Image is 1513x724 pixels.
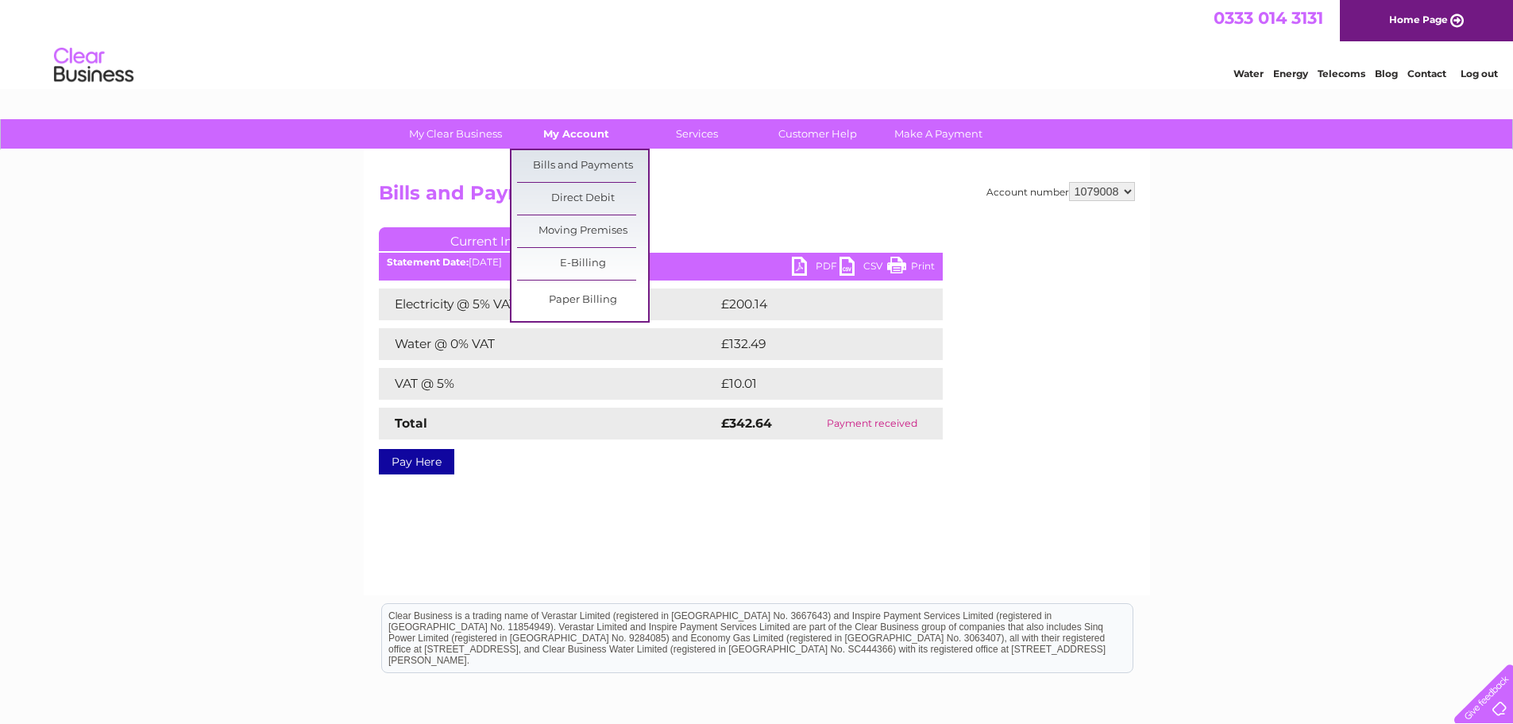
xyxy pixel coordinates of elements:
h2: Bills and Payments [379,182,1135,212]
a: Print [887,257,935,280]
a: Contact [1407,68,1446,79]
a: Current Invoice [379,227,617,251]
div: [DATE] [379,257,943,268]
strong: £342.64 [721,416,772,431]
a: Energy [1273,68,1308,79]
a: CSV [839,257,887,280]
a: E-Billing [517,248,648,280]
img: logo.png [53,41,134,90]
a: Paper Billing [517,285,648,316]
a: PDF [792,257,839,280]
a: Pay Here [379,449,454,474]
td: VAT @ 5% [379,368,717,400]
a: Services [631,119,762,149]
a: Blog [1375,68,1398,79]
td: Electricity @ 5% VAT [379,288,717,320]
a: Direct Debit [517,183,648,215]
a: Customer Help [752,119,883,149]
a: Log out [1461,68,1498,79]
b: Statement Date: [387,256,469,268]
a: Telecoms [1318,68,1365,79]
a: Moving Premises [517,215,648,247]
td: £132.49 [717,328,913,360]
a: 0333 014 3131 [1214,8,1323,28]
td: Water @ 0% VAT [379,328,717,360]
strong: Total [395,416,427,431]
div: Account number [986,182,1135,201]
a: My Clear Business [390,119,521,149]
td: Payment received [801,408,943,439]
div: Clear Business is a trading name of Verastar Limited (registered in [GEOGRAPHIC_DATA] No. 3667643... [382,9,1133,77]
a: Bills and Payments [517,150,648,182]
a: Make A Payment [873,119,1004,149]
td: £200.14 [717,288,914,320]
a: Water [1233,68,1264,79]
td: £10.01 [717,368,908,400]
a: My Account [511,119,642,149]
